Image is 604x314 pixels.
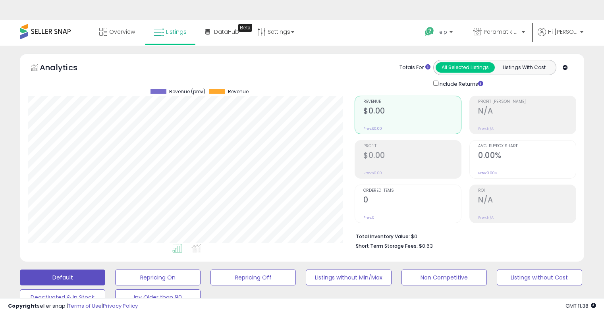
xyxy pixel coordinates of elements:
div: Tooltip anchor [238,24,252,32]
span: Profit [PERSON_NAME] [478,100,576,104]
small: Prev: $0.00 [363,171,382,175]
div: Totals For [399,64,430,71]
small: Prev: $0.00 [363,126,382,131]
small: Prev: N/A [478,215,494,220]
span: Revenue [363,100,461,104]
span: Overview [109,28,135,36]
span: Profit [363,144,461,148]
span: Peramatik Goods Ltd US [484,28,519,36]
button: Inv Older than 90 [115,289,201,305]
span: Help [436,29,447,35]
h5: Analytics [40,62,93,75]
button: Non Competitive [401,270,487,285]
a: Privacy Policy [103,302,138,310]
h2: 0 [363,195,461,206]
li: $0 [356,231,570,241]
a: Overview [93,20,141,44]
a: Listings [148,20,193,44]
button: Deactivated & In Stock [20,289,105,305]
b: Total Inventory Value: [356,233,410,240]
span: Avg. Buybox Share [478,144,576,148]
span: 2025-10-9 11:38 GMT [565,302,596,310]
button: All Selected Listings [436,62,495,73]
a: Help [419,21,461,45]
i: Get Help [425,27,434,37]
span: Listings [166,28,187,36]
a: Hi [PERSON_NAME] [538,28,583,46]
h2: N/A [478,195,576,206]
span: Ordered Items [363,189,461,193]
div: seller snap | | [8,302,138,310]
b: Short Term Storage Fees: [356,243,418,249]
button: Listings without Cost [497,270,582,285]
span: ROI [478,189,576,193]
a: Settings [252,20,300,44]
h2: N/A [478,106,576,117]
a: Peramatik Goods Ltd US [467,20,531,46]
h2: $0.00 [363,151,461,162]
span: Revenue [228,89,249,94]
a: Terms of Use [68,302,102,310]
span: Hi [PERSON_NAME] [548,28,578,36]
button: Listings without Min/Max [306,270,391,285]
span: $0.63 [419,242,433,250]
span: DataHub [214,28,239,36]
span: Revenue (prev) [169,89,205,94]
button: Default [20,270,105,285]
small: Prev: N/A [478,126,494,131]
button: Listings With Cost [494,62,554,73]
h2: 0.00% [478,151,576,162]
small: Prev: 0.00% [478,171,497,175]
button: Repricing Off [210,270,296,285]
button: Repricing On [115,270,201,285]
strong: Copyright [8,302,37,310]
a: DataHub [199,20,245,44]
div: Include Returns [427,79,493,88]
small: Prev: 0 [363,215,374,220]
h2: $0.00 [363,106,461,117]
